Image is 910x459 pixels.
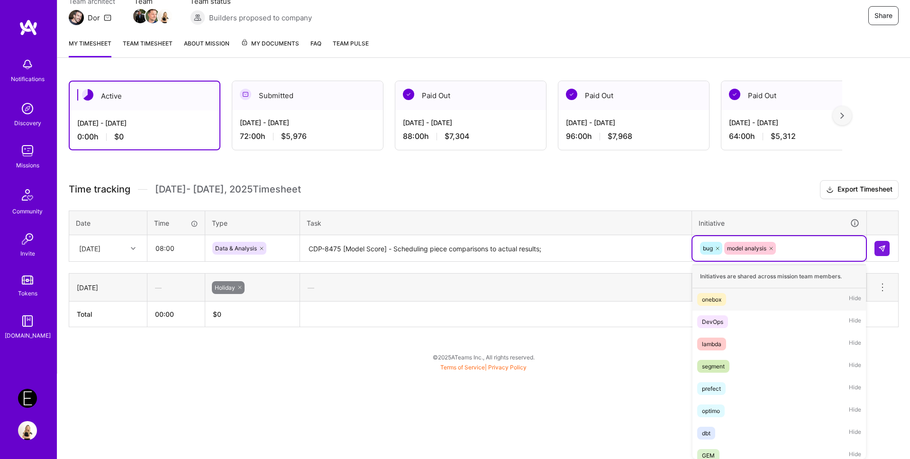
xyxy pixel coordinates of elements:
[147,302,205,327] th: 00:00
[69,211,147,235] th: Date
[213,310,221,318] span: $ 0
[702,361,725,371] div: segment
[702,317,723,327] div: DevOps
[11,74,45,84] div: Notifications
[146,8,159,24] a: Team Member Avatar
[18,229,37,248] img: Invite
[69,10,84,25] img: Team Architect
[395,81,546,110] div: Paid Out
[18,421,37,440] img: User Avatar
[721,81,872,110] div: Paid Out
[849,404,861,417] span: Hide
[16,184,39,206] img: Community
[240,118,375,128] div: [DATE] - [DATE]
[310,38,321,57] a: FAQ
[190,10,205,25] img: Builders proposed to company
[146,9,160,23] img: Team Member Avatar
[134,8,146,24] a: Team Member Avatar
[702,406,720,416] div: optimo
[215,284,235,291] span: Holiday
[82,89,93,101] img: Active
[232,81,383,110] div: Submitted
[158,9,172,23] img: Team Member Avatar
[874,241,891,256] div: null
[77,118,212,128] div: [DATE] - [DATE]
[12,206,43,216] div: Community
[820,180,899,199] button: Export Timesheet
[77,283,139,293] div: [DATE]
[826,185,834,195] i: icon Download
[22,275,33,285] img: tokens
[333,40,369,47] span: Team Pulse
[692,275,866,300] div: —
[333,38,369,57] a: Team Pulse
[240,131,375,141] div: 72:00 h
[20,248,35,258] div: Invite
[440,364,485,371] a: Terms of Service
[702,384,721,394] div: prefect
[729,131,864,141] div: 64:00 h
[566,89,577,100] img: Paid Out
[403,118,538,128] div: [DATE] - [DATE]
[702,339,721,349] div: lambda
[241,38,299,57] a: My Documents
[608,131,632,141] span: $7,968
[104,14,111,21] i: icon Mail
[699,218,860,229] div: Initiative
[77,132,212,142] div: 0:00 h
[18,55,37,74] img: bell
[133,9,147,23] img: Team Member Avatar
[88,13,100,23] div: Dor
[209,13,312,23] span: Builders proposed to company
[566,118,701,128] div: [DATE] - [DATE]
[840,112,844,119] img: right
[849,338,861,350] span: Hide
[403,131,538,141] div: 88:00 h
[14,118,41,128] div: Discovery
[240,89,251,100] img: Submitted
[18,99,37,118] img: discovery
[729,89,740,100] img: Paid Out
[215,245,257,252] span: Data & Analysis
[692,265,866,288] div: Initiatives are shared across mission team members.
[205,211,300,235] th: Type
[16,389,39,408] a: Endeavor: Data Team- 3338DES275
[440,364,527,371] span: |
[488,364,527,371] a: Privacy Policy
[566,131,701,141] div: 96:00 h
[241,38,299,49] span: My Documents
[702,294,721,304] div: onebox
[849,427,861,440] span: Hide
[703,245,713,252] span: bug
[445,131,469,141] span: $7,304
[878,245,886,252] img: Submit
[849,360,861,373] span: Hide
[300,211,692,235] th: Task
[154,218,198,228] div: Time
[301,236,691,261] textarea: CDP-8475 [Model Score] - Scheduling piece comparisons to actual results;
[123,38,173,57] a: Team timesheet
[18,141,37,160] img: teamwork
[874,11,892,20] span: Share
[18,312,37,330] img: guide book
[281,131,307,141] span: $5,976
[702,428,710,438] div: dbt
[18,288,37,298] div: Tokens
[849,293,861,306] span: Hide
[69,184,130,195] span: Time tracking
[849,382,861,395] span: Hide
[69,302,147,327] th: Total
[403,89,414,100] img: Paid Out
[849,315,861,328] span: Hide
[729,118,864,128] div: [DATE] - [DATE]
[155,184,301,195] span: [DATE] - [DATE] , 2025 Timesheet
[159,8,171,24] a: Team Member Avatar
[771,131,796,141] span: $5,312
[114,132,124,142] span: $0
[5,330,51,340] div: [DOMAIN_NAME]
[131,246,136,251] i: icon Chevron
[184,38,229,57] a: About Mission
[57,345,910,369] div: © 2025 ATeams Inc., All rights reserved.
[300,275,692,300] div: —
[148,236,204,261] input: HH:MM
